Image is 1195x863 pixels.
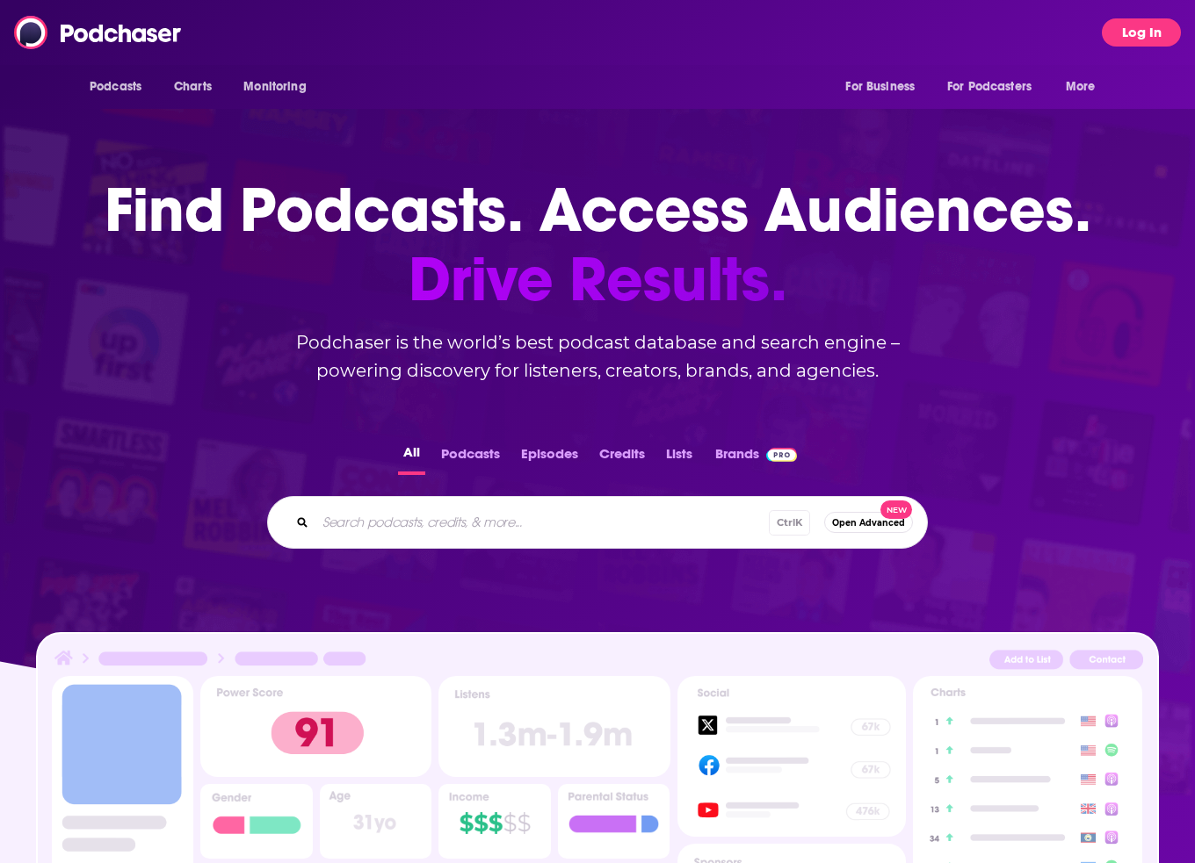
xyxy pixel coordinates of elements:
[516,441,583,475] button: Episodes
[163,70,222,104] a: Charts
[52,648,1143,676] img: Podcast Insights Header
[200,784,313,859] img: Podcast Insights Gender
[769,510,810,536] span: Ctrl K
[880,500,912,519] span: New
[824,512,913,533] button: Open AdvancedNew
[320,784,432,859] img: Podcast Insights Age
[267,496,928,549] div: Search podcasts, credits, & more...
[833,70,937,104] button: open menu
[438,784,551,859] img: Podcast Insights Income
[174,75,212,99] span: Charts
[661,441,698,475] button: Lists
[200,676,431,777] img: Podcast Insights Power score
[398,441,425,475] button: All
[90,75,141,99] span: Podcasts
[715,441,797,475] a: BrandsPodchaser Pro
[936,70,1057,104] button: open menu
[438,676,670,777] img: Podcast Insights Listens
[947,75,1032,99] span: For Podcasters
[845,75,915,99] span: For Business
[105,245,1091,314] span: Drive Results.
[105,176,1091,314] h1: Find Podcasts. Access Audiences.
[1054,70,1118,104] button: open menu
[766,448,797,462] img: Podchaser Pro
[677,676,907,837] img: Podcast Socials
[558,784,670,859] img: Podcast Insights Parental Status
[436,441,505,475] button: Podcasts
[77,70,164,104] button: open menu
[231,70,329,104] button: open menu
[1102,18,1181,47] button: Log In
[14,16,183,49] img: Podchaser - Follow, Share and Rate Podcasts
[594,441,650,475] button: Credits
[243,75,306,99] span: Monitoring
[246,328,949,385] h2: Podchaser is the world’s best podcast database and search engine – powering discovery for listene...
[832,518,905,528] span: Open Advanced
[1066,75,1096,99] span: More
[315,508,769,536] input: Search podcasts, credits, & more...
